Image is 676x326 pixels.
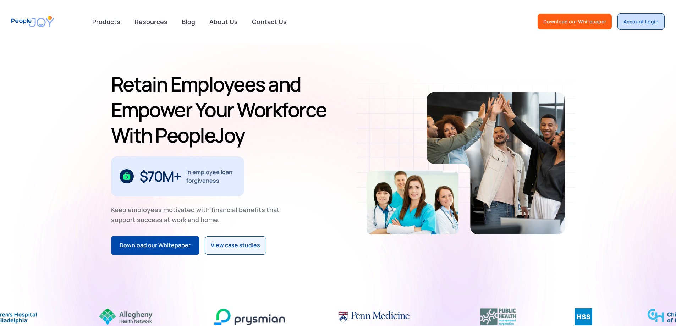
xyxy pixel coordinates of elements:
[11,11,54,32] a: home
[623,18,659,25] div: Account Login
[120,241,191,250] div: Download our Whitepaper
[617,13,665,30] a: Account Login
[130,14,172,29] a: Resources
[248,14,291,29] a: Contact Us
[538,14,612,29] a: Download our Whitepaper
[211,241,260,250] div: View case studies
[111,205,286,225] div: Keep employees motivated with financial benefits that support success at work and home.
[205,14,242,29] a: About Us
[427,92,565,234] img: Retain-Employees-PeopleJoy
[186,168,236,185] div: in employee loan forgiveness
[111,236,199,255] a: Download our Whitepaper
[111,156,244,196] div: 1 / 3
[111,71,335,148] h1: Retain Employees and Empower Your Workforce With PeopleJoy
[367,171,458,234] img: Retain-Employees-PeopleJoy
[139,171,181,182] div: $70M+
[543,18,606,25] div: Download our Whitepaper
[205,236,266,255] a: View case studies
[88,15,125,29] div: Products
[177,14,199,29] a: Blog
